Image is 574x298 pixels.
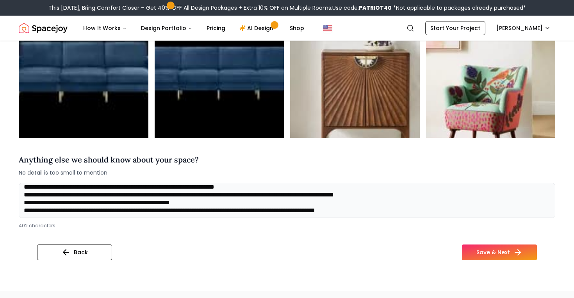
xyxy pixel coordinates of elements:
a: AI Design [233,20,282,36]
a: Pricing [200,20,232,36]
img: United States [323,23,332,33]
b: PATRIOT40 [359,4,392,12]
span: No detail is too small to mention [19,169,199,177]
img: Uploaded [426,9,556,139]
a: Shop [283,20,310,36]
button: How It Works [77,20,133,36]
button: [PERSON_NAME] [492,21,555,35]
nav: Main [77,20,310,36]
button: Back [37,244,112,260]
span: *Not applicable to packages already purchased* [392,4,526,12]
h4: Anything else we should know about your space? [19,154,199,166]
img: Uploaded [19,9,148,139]
div: This [DATE], Bring Comfort Closer – Get 40% OFF All Design Packages + Extra 10% OFF on Multiple R... [48,4,526,12]
img: Uploaded [155,9,284,139]
img: Uploaded [290,9,420,139]
a: Start Your Project [425,21,485,35]
a: Spacejoy [19,20,68,36]
nav: Global [19,16,555,41]
div: 402 characters [19,223,555,229]
button: Design Portfolio [135,20,199,36]
button: Save & Next [462,244,537,260]
span: Use code: [332,4,392,12]
img: Spacejoy Logo [19,20,68,36]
